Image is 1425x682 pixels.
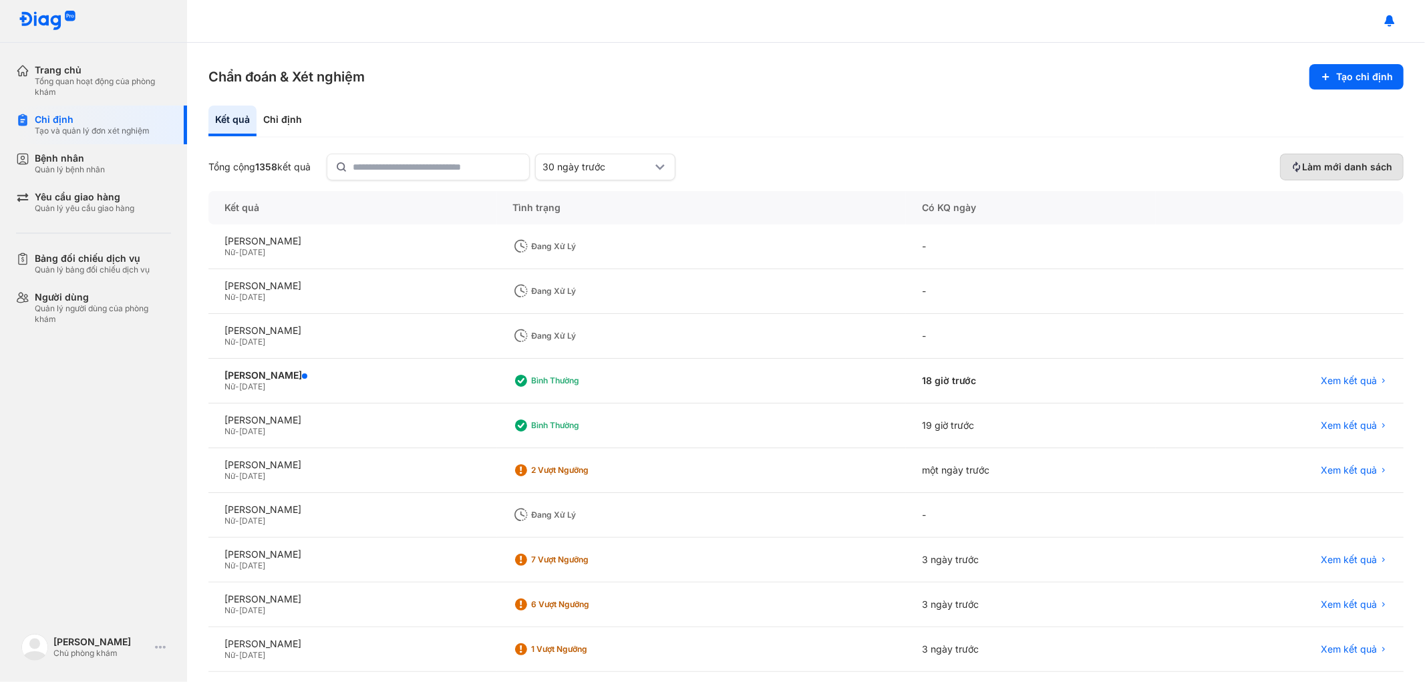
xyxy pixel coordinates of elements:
[21,634,48,661] img: logo
[239,292,265,302] span: [DATE]
[235,426,239,436] span: -
[906,359,1156,403] div: 18 giờ trước
[224,459,481,471] div: [PERSON_NAME]
[1309,64,1404,90] button: Tạo chỉ định
[257,106,309,136] div: Chỉ định
[255,161,277,172] span: 1358
[224,292,235,302] span: Nữ
[532,241,639,252] div: Đang xử lý
[224,369,481,381] div: [PERSON_NAME]
[53,648,150,659] div: Chủ phòng khám
[35,191,134,203] div: Yêu cầu giao hàng
[239,337,265,347] span: [DATE]
[35,126,150,136] div: Tạo và quản lý đơn xét nghiệm
[235,650,239,660] span: -
[239,247,265,257] span: [DATE]
[224,325,481,337] div: [PERSON_NAME]
[1321,554,1377,566] span: Xem kết quả
[35,203,134,214] div: Quản lý yêu cầu giao hàng
[208,161,311,173] div: Tổng cộng kết quả
[532,331,639,341] div: Đang xử lý
[35,265,150,275] div: Quản lý bảng đối chiếu dịch vụ
[542,161,652,173] div: 30 ngày trước
[906,448,1156,493] div: một ngày trước
[235,337,239,347] span: -
[1321,375,1377,387] span: Xem kết quả
[235,560,239,570] span: -
[239,426,265,436] span: [DATE]
[208,191,497,224] div: Kết quả
[224,337,235,347] span: Nữ
[532,510,639,520] div: Đang xử lý
[532,465,639,476] div: 2 Vượt ngưỡng
[224,414,481,426] div: [PERSON_NAME]
[35,114,150,126] div: Chỉ định
[35,164,105,175] div: Quản lý bệnh nhân
[1321,643,1377,655] span: Xem kết quả
[224,548,481,560] div: [PERSON_NAME]
[906,403,1156,448] div: 19 giờ trước
[906,224,1156,269] div: -
[906,191,1156,224] div: Có KQ ngày
[1321,419,1377,432] span: Xem kết quả
[906,627,1156,672] div: 3 ngày trước
[224,650,235,660] span: Nữ
[906,493,1156,538] div: -
[906,538,1156,582] div: 3 ngày trước
[19,11,76,31] img: logo
[532,375,639,386] div: Bình thường
[532,599,639,610] div: 6 Vượt ngưỡng
[224,280,481,292] div: [PERSON_NAME]
[1280,154,1404,180] button: Làm mới danh sách
[224,560,235,570] span: Nữ
[224,381,235,391] span: Nữ
[497,191,906,224] div: Tình trạng
[35,291,171,303] div: Người dùng
[239,381,265,391] span: [DATE]
[35,76,171,98] div: Tổng quan hoạt động của phòng khám
[239,605,265,615] span: [DATE]
[1302,161,1392,173] span: Làm mới danh sách
[224,235,481,247] div: [PERSON_NAME]
[532,644,639,655] div: 1 Vượt ngưỡng
[906,269,1156,314] div: -
[235,247,239,257] span: -
[224,638,481,650] div: [PERSON_NAME]
[208,67,365,86] h3: Chẩn đoán & Xét nghiệm
[224,605,235,615] span: Nữ
[35,64,171,76] div: Trang chủ
[532,286,639,297] div: Đang xử lý
[239,560,265,570] span: [DATE]
[235,605,239,615] span: -
[239,516,265,526] span: [DATE]
[1321,464,1377,476] span: Xem kết quả
[35,152,105,164] div: Bệnh nhân
[224,426,235,436] span: Nữ
[532,554,639,565] div: 7 Vượt ngưỡng
[224,471,235,481] span: Nữ
[906,582,1156,627] div: 3 ngày trước
[224,593,481,605] div: [PERSON_NAME]
[224,516,235,526] span: Nữ
[224,504,481,516] div: [PERSON_NAME]
[532,420,639,431] div: Bình thường
[35,252,150,265] div: Bảng đối chiếu dịch vụ
[208,106,257,136] div: Kết quả
[53,636,150,648] div: [PERSON_NAME]
[235,292,239,302] span: -
[906,314,1156,359] div: -
[235,516,239,526] span: -
[235,471,239,481] span: -
[35,303,171,325] div: Quản lý người dùng của phòng khám
[239,650,265,660] span: [DATE]
[235,381,239,391] span: -
[239,471,265,481] span: [DATE]
[1321,599,1377,611] span: Xem kết quả
[224,247,235,257] span: Nữ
